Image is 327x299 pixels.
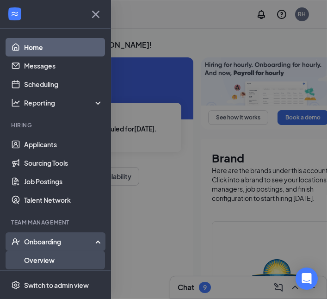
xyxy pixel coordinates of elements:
[24,172,103,191] a: Job Postings
[10,9,19,19] svg: WorkstreamLogo
[24,280,89,290] div: Switch to admin view
[11,121,101,129] div: Hiring
[296,268,318,290] div: Open Intercom Messenger
[24,191,103,209] a: Talent Network
[24,135,103,154] a: Applicants
[11,98,20,107] svg: Analysis
[11,237,20,246] svg: UserCheck
[24,237,95,246] div: Onboarding
[24,38,103,56] a: Home
[24,154,103,172] a: Sourcing Tools
[24,269,103,288] a: E-Verify
[24,251,103,269] a: Overview
[24,98,104,107] div: Reporting
[88,7,103,22] svg: Cross
[24,56,103,75] a: Messages
[24,75,103,93] a: Scheduling
[11,280,20,290] svg: Settings
[11,218,101,226] div: Team Management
